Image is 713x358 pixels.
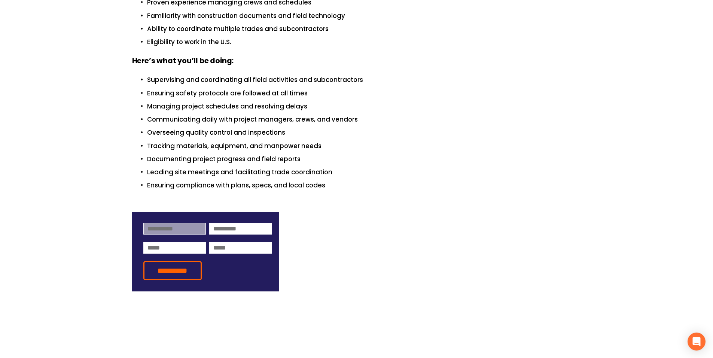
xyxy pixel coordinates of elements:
p: Ability to coordinate multiple trades and subcontractors [147,24,581,34]
strong: Here’s what you’ll be doing: [132,56,234,66]
p: Ensuring compliance with plans, specs, and local codes [147,180,581,190]
p: Ensuring safety protocols are followed at all times [147,88,581,98]
p: Supervising and coordinating all field activities and subcontractors [147,75,581,85]
p: Overseeing quality control and inspections [147,128,581,138]
p: Eligibility to work in the U.S. [147,37,581,47]
p: Documenting project progress and field reports [147,154,581,164]
div: Open Intercom Messenger [688,333,706,351]
p: Familiarity with construction documents and field technology [147,11,581,21]
p: Leading site meetings and facilitating trade coordination [147,167,581,177]
p: Tracking materials, equipment, and manpower needs [147,141,581,151]
p: Communicating daily with project managers, crews, and vendors [147,114,581,125]
p: Managing project schedules and resolving delays [147,101,581,111]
